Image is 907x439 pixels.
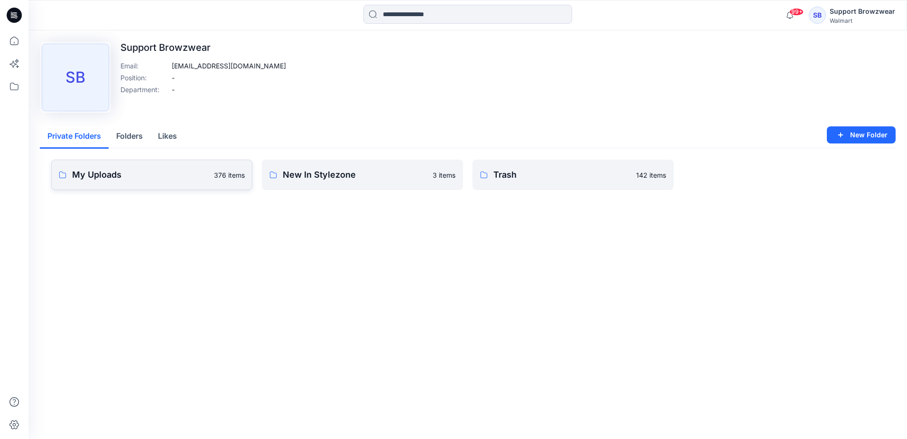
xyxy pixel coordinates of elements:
p: Support Browzwear [120,42,286,53]
div: SB [42,44,109,111]
p: Department : [120,85,168,95]
p: - [172,73,175,83]
div: SB [809,7,826,24]
button: Private Folders [40,124,109,149]
button: New Folder [827,126,896,143]
p: - [172,85,175,95]
p: Email : [120,61,168,71]
button: Folders [109,124,150,149]
p: New In Stylezone [283,168,427,181]
p: Trash [493,168,630,181]
p: 3 items [433,170,455,180]
span: 99+ [789,8,804,16]
a: Trash142 items [472,160,674,190]
a: New In Stylezone3 items [262,160,463,190]
p: 376 items [214,170,245,180]
p: 142 items [636,170,666,180]
p: [EMAIL_ADDRESS][DOMAIN_NAME] [172,61,286,71]
p: My Uploads [72,168,208,181]
button: Likes [150,124,185,149]
div: Support Browzwear [830,6,895,17]
a: My Uploads376 items [51,160,252,190]
p: Position : [120,73,168,83]
div: Walmart [830,17,895,24]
